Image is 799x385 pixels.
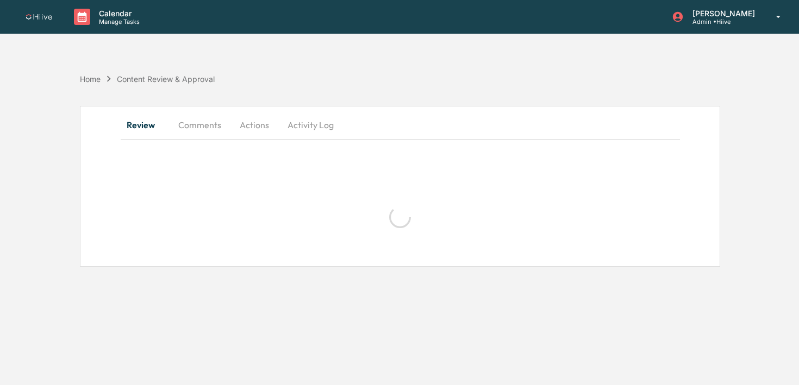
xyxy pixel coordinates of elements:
button: Activity Log [279,112,342,138]
img: logo [26,14,52,20]
div: Content Review & Approval [117,74,215,84]
button: Comments [170,112,230,138]
div: secondary tabs example [121,112,680,138]
div: Home [80,74,101,84]
p: Admin • Hiive [684,18,760,26]
button: Review [121,112,170,138]
p: Calendar [90,9,145,18]
button: Actions [230,112,279,138]
p: [PERSON_NAME] [684,9,760,18]
p: Manage Tasks [90,18,145,26]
